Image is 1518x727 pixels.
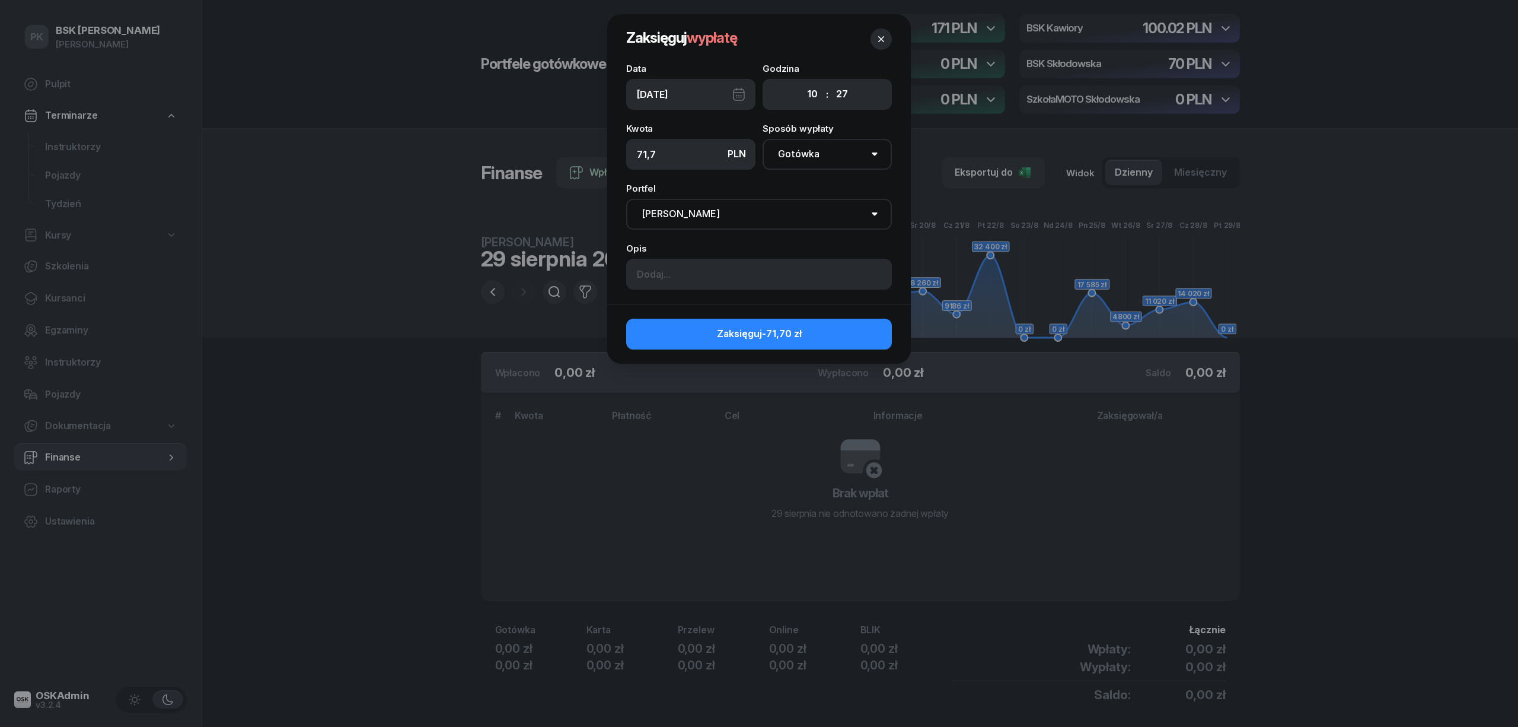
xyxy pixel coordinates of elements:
[687,29,737,46] span: wypłatę
[717,326,802,342] span: Zaksięguj
[626,259,892,290] input: Dodaj...
[626,139,755,170] input: 0
[762,328,802,339] span: -71,70 zł
[826,87,828,101] div: :
[626,319,892,350] button: Zaksięguj-71,70 zł
[626,29,737,46] span: Zaksięguj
